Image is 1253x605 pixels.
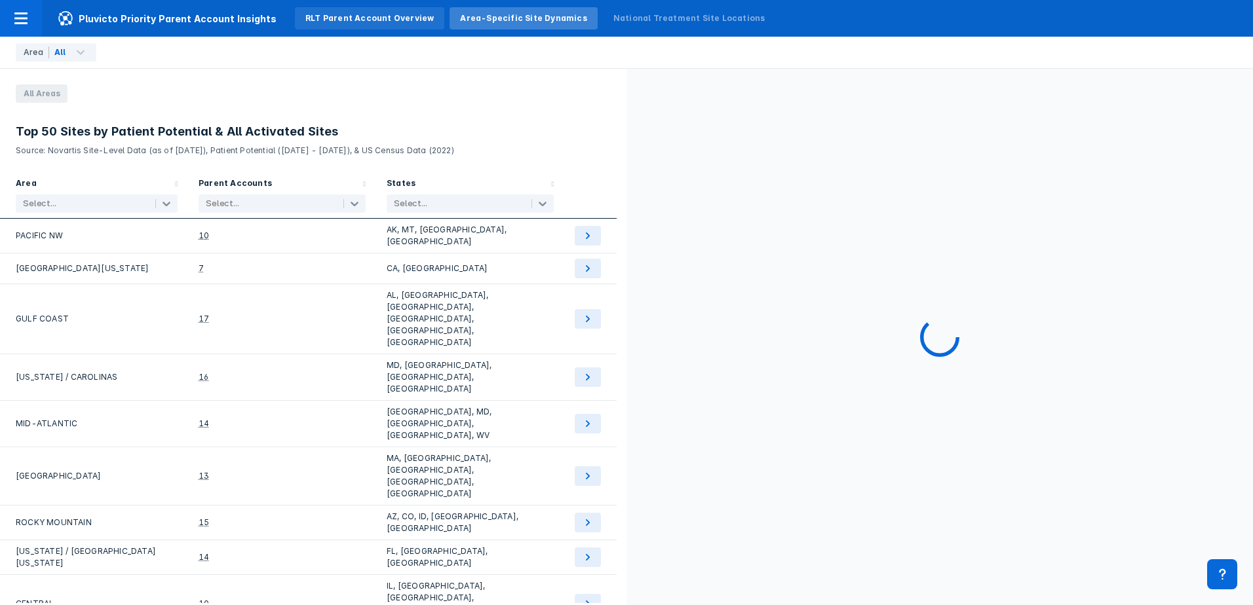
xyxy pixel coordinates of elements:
[460,12,587,24] div: Area-Specific Site Dynamics
[387,259,554,278] div: CA, [GEOGRAPHIC_DATA]
[305,12,434,24] div: RLT Parent Account Overview
[387,406,554,441] div: [GEOGRAPHIC_DATA], MD, [GEOGRAPHIC_DATA], [GEOGRAPHIC_DATA], WV
[199,177,272,192] div: Parent Accounts
[387,224,554,247] div: AK, MT, [GEOGRAPHIC_DATA], [GEOGRAPHIC_DATA]
[450,7,597,29] a: Area-Specific Site Dynamics
[613,12,765,24] div: National Treatment Site Locations
[24,46,49,58] div: Area
[199,371,208,383] div: 16
[1207,559,1237,589] div: Contact Support
[16,359,178,395] div: [US_STATE] / CAROLINAS
[199,470,209,482] div: 13
[16,452,178,500] div: [GEOGRAPHIC_DATA]
[387,359,554,395] div: MD, [GEOGRAPHIC_DATA], [GEOGRAPHIC_DATA], [GEOGRAPHIC_DATA]
[199,517,209,528] div: 15
[16,259,178,278] div: [GEOGRAPHIC_DATA][US_STATE]
[295,7,444,29] a: RLT Parent Account Overview
[376,172,564,219] div: Sort
[54,46,66,58] div: All
[387,452,554,500] div: MA, [GEOGRAPHIC_DATA], [GEOGRAPHIC_DATA], [GEOGRAPHIC_DATA], [GEOGRAPHIC_DATA]
[16,139,611,156] p: Source: Novartis Site-Level Data (as of [DATE]), Patient Potential ([DATE] - [DATE]), & US Census...
[16,406,178,441] div: MID-ATLANTIC
[16,224,178,247] div: PACIFIC NW
[16,511,178,534] div: ROCKY MOUNTAIN
[387,545,554,569] div: FL, [GEOGRAPHIC_DATA], [GEOGRAPHIC_DATA]
[387,511,554,534] div: AZ, CO, ID, [GEOGRAPHIC_DATA], [GEOGRAPHIC_DATA]
[387,289,554,348] div: AL, [GEOGRAPHIC_DATA], [GEOGRAPHIC_DATA], [GEOGRAPHIC_DATA], [GEOGRAPHIC_DATA], [GEOGRAPHIC_DATA]
[16,289,178,348] div: GULF COAST
[199,551,209,563] div: 14
[42,10,292,26] span: Pluvicto Priority Parent Account Insights
[199,263,204,274] div: 7
[16,545,178,569] div: [US_STATE] / [GEOGRAPHIC_DATA][US_STATE]
[16,84,67,103] span: All Areas
[16,177,37,192] div: Area
[188,172,376,219] div: Sort
[199,418,209,430] div: 14
[603,7,776,29] a: National Treatment Site Locations
[387,177,415,192] div: States
[199,313,209,325] div: 17
[16,124,611,139] h3: Top 50 Sites by Patient Potential & All Activated Sites
[199,230,209,242] div: 10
